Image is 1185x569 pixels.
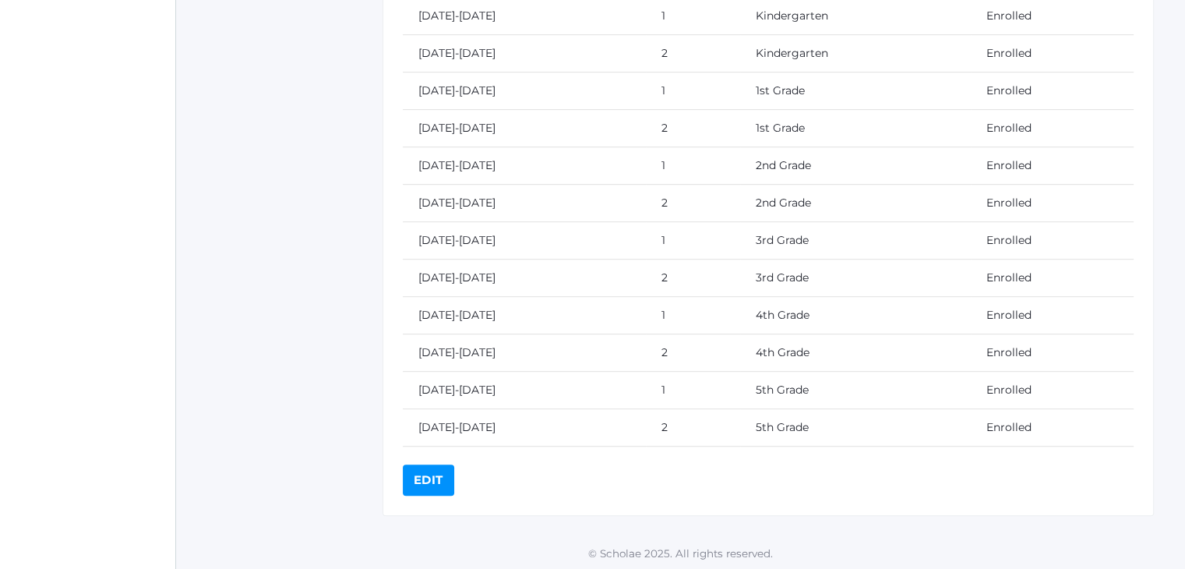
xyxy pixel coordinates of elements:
[646,222,740,260] td: 1
[740,372,972,409] td: 5th Grade
[971,260,1134,297] td: Enrolled
[403,147,646,185] td: [DATE]-[DATE]
[646,185,740,222] td: 2
[971,147,1134,185] td: Enrolled
[971,372,1134,409] td: Enrolled
[740,260,972,297] td: 3rd Grade
[740,147,972,185] td: 2nd Grade
[740,409,972,447] td: 5th Grade
[740,334,972,372] td: 4th Grade
[740,222,972,260] td: 3rd Grade
[971,334,1134,372] td: Enrolled
[403,185,646,222] td: [DATE]-[DATE]
[740,110,972,147] td: 1st Grade
[646,409,740,447] td: 2
[403,260,646,297] td: [DATE]-[DATE]
[740,35,972,72] td: Kindergarten
[403,409,646,447] td: [DATE]-[DATE]
[646,110,740,147] td: 2
[971,72,1134,110] td: Enrolled
[971,222,1134,260] td: Enrolled
[403,372,646,409] td: [DATE]-[DATE]
[403,110,646,147] td: [DATE]-[DATE]
[971,297,1134,334] td: Enrolled
[646,334,740,372] td: 2
[403,72,646,110] td: [DATE]-[DATE]
[646,35,740,72] td: 2
[740,185,972,222] td: 2nd Grade
[403,334,646,372] td: [DATE]-[DATE]
[646,147,740,185] td: 1
[646,260,740,297] td: 2
[740,72,972,110] td: 1st Grade
[403,465,454,496] a: Edit
[971,110,1134,147] td: Enrolled
[971,409,1134,447] td: Enrolled
[646,372,740,409] td: 1
[176,546,1185,561] p: © Scholae 2025. All rights reserved.
[403,297,646,334] td: [DATE]-[DATE]
[646,297,740,334] td: 1
[971,185,1134,222] td: Enrolled
[740,297,972,334] td: 4th Grade
[403,35,646,72] td: [DATE]-[DATE]
[646,72,740,110] td: 1
[403,222,646,260] td: [DATE]-[DATE]
[971,35,1134,72] td: Enrolled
